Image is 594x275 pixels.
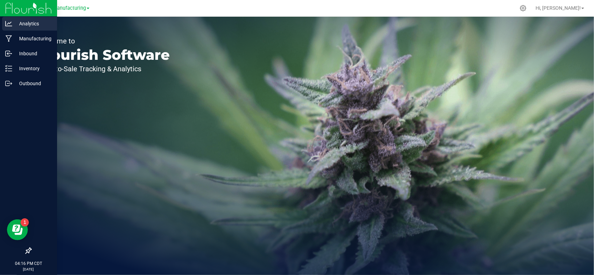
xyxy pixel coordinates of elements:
[12,19,54,28] p: Analytics
[5,80,12,87] inline-svg: Outbound
[5,50,12,57] inline-svg: Inbound
[38,48,170,62] p: Flourish Software
[519,5,528,11] div: Manage settings
[12,49,54,58] p: Inbound
[38,65,170,72] p: Seed-to-Sale Tracking & Analytics
[536,5,581,11] span: Hi, [PERSON_NAME]!
[5,20,12,27] inline-svg: Analytics
[5,65,12,72] inline-svg: Inventory
[12,34,54,43] p: Manufacturing
[7,219,28,240] iframe: Resource center
[38,38,170,45] p: Welcome to
[12,79,54,88] p: Outbound
[3,267,54,272] p: [DATE]
[5,35,12,42] inline-svg: Manufacturing
[21,218,29,227] iframe: Resource center unread badge
[53,5,86,11] span: Manufacturing
[3,260,54,267] p: 04:16 PM CDT
[12,64,54,73] p: Inventory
